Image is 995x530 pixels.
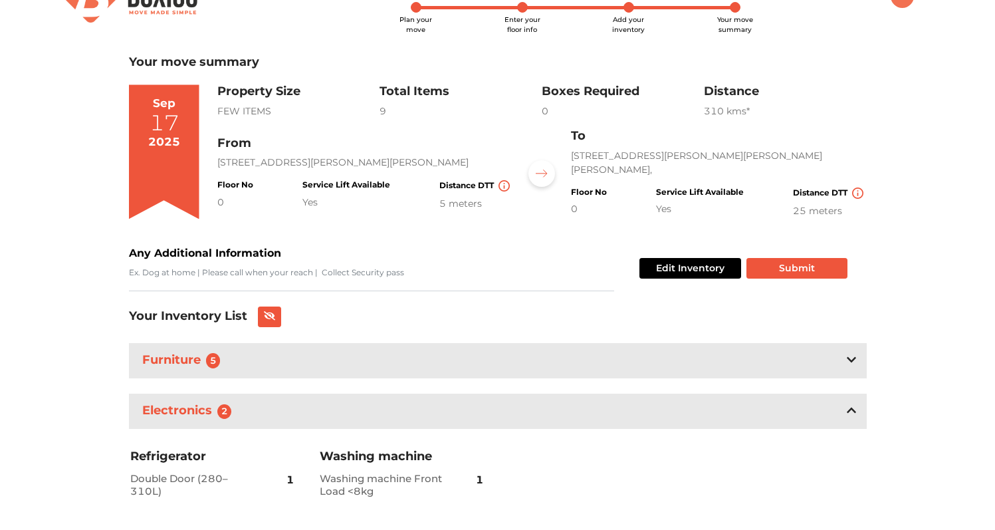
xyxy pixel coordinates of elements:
[130,449,296,465] h3: Refrigerator
[704,84,866,99] h3: Distance
[150,112,179,134] div: 17
[571,149,866,177] p: [STREET_ADDRESS][PERSON_NAME][PERSON_NAME][PERSON_NAME],
[217,156,512,170] p: [STREET_ADDRESS][PERSON_NAME][PERSON_NAME]
[206,353,221,368] span: 5
[217,136,512,151] h3: From
[140,350,229,371] h3: Furniture
[704,104,866,118] div: 310 km s*
[217,404,232,419] span: 2
[130,473,255,497] h2: Double Door (280–310L)
[140,401,240,422] h3: Electronics
[217,84,380,99] h3: Property Size
[286,464,294,496] span: 1
[302,180,390,190] h4: Service Lift Available
[542,104,704,118] div: 0
[571,202,607,216] div: 0
[320,473,444,497] h2: Washing machine Front Load <8kg
[639,258,741,279] button: Edit Inventory
[571,188,607,197] h4: Floor No
[399,15,432,34] span: Plan your move
[571,129,866,144] h3: To
[217,104,380,118] div: FEW ITEMS
[504,15,540,34] span: Enter your floor info
[129,309,247,324] h3: Your Inventory List
[476,464,483,496] span: 1
[793,204,866,218] div: 25 meters
[217,180,253,190] h4: Floor No
[793,188,866,199] h4: Distance DTT
[542,84,704,99] h3: Boxes Required
[612,15,645,34] span: Add your inventory
[439,180,512,192] h4: Distance DTT
[148,134,180,151] div: 2025
[380,84,542,99] h3: Total Items
[380,104,542,118] div: 9
[439,197,512,211] div: 5 meters
[217,196,253,209] div: 0
[129,55,867,70] h3: Your move summary
[656,188,744,197] h4: Service Lift Available
[717,15,753,34] span: Your move summary
[320,449,486,465] h3: Washing machine
[153,95,175,112] div: Sep
[129,247,281,259] b: Any Additional Information
[302,196,390,209] div: Yes
[656,202,744,216] div: Yes
[746,258,847,279] button: Submit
